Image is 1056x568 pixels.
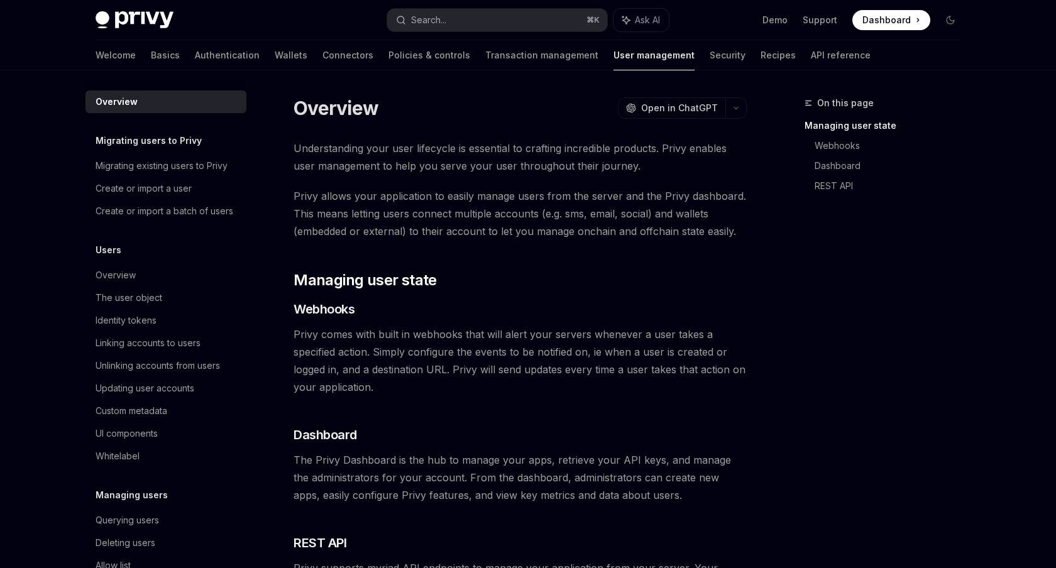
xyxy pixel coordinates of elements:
[294,187,747,240] span: Privy allows your application to easily manage users from the server and the Privy dashboard. Thi...
[96,488,168,503] h5: Managing users
[96,243,121,258] h5: Users
[85,377,246,400] a: Updating user accounts
[96,40,136,70] a: Welcome
[96,449,140,464] div: Whitelabel
[411,13,446,28] div: Search...
[862,14,911,26] span: Dashboard
[85,90,246,113] a: Overview
[940,10,960,30] button: Toggle dark mode
[85,354,246,377] a: Unlinking accounts from users
[96,94,138,109] div: Overview
[618,97,725,119] button: Open in ChatGPT
[294,300,355,318] span: Webhooks
[387,9,607,31] button: Search...⌘K
[96,358,220,373] div: Unlinking accounts from users
[586,15,600,25] span: ⌘ K
[613,40,695,70] a: User management
[641,102,718,114] span: Open in ChatGPT
[294,451,747,504] span: The Privy Dashboard is the hub to manage your apps, retrieve your API keys, and manage the admini...
[815,156,971,176] a: Dashboard
[294,139,747,175] span: Understanding your user lifecycle is essential to crafting incredible products. Privy enables use...
[294,97,378,119] h1: Overview
[815,136,971,156] a: Webhooks
[96,158,228,173] div: Migrating existing users to Privy
[96,513,159,528] div: Querying users
[85,422,246,445] a: UI components
[761,40,796,70] a: Recipes
[294,426,357,444] span: Dashboard
[803,14,837,26] a: Support
[195,40,260,70] a: Authentication
[96,181,192,196] div: Create or import a user
[613,9,669,31] button: Ask AI
[85,332,246,354] a: Linking accounts to users
[805,116,971,136] a: Managing user state
[322,40,373,70] a: Connectors
[96,403,167,418] div: Custom metadata
[811,40,871,70] a: API reference
[96,426,158,441] div: UI components
[96,535,155,550] div: Deleting users
[85,177,246,200] a: Create or import a user
[85,400,246,422] a: Custom metadata
[852,10,930,30] a: Dashboard
[817,96,874,111] span: On this page
[762,14,788,26] a: Demo
[635,14,660,26] span: Ask AI
[96,313,157,328] div: Identity tokens
[85,200,246,222] a: Create or import a batch of users
[85,155,246,177] a: Migrating existing users to Privy
[96,11,173,29] img: dark logo
[96,268,136,283] div: Overview
[85,532,246,554] a: Deleting users
[85,509,246,532] a: Querying users
[96,336,201,351] div: Linking accounts to users
[96,290,162,305] div: The user object
[96,133,202,148] h5: Migrating users to Privy
[85,445,246,467] a: Whitelabel
[85,264,246,287] a: Overview
[85,287,246,309] a: The user object
[388,40,470,70] a: Policies & controls
[275,40,307,70] a: Wallets
[96,204,233,219] div: Create or import a batch of users
[85,309,246,332] a: Identity tokens
[151,40,180,70] a: Basics
[294,534,346,552] span: REST API
[294,270,437,290] span: Managing user state
[96,381,194,396] div: Updating user accounts
[294,325,747,396] span: Privy comes with built in webhooks that will alert your servers whenever a user takes a specified...
[815,176,971,196] a: REST API
[485,40,598,70] a: Transaction management
[710,40,745,70] a: Security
